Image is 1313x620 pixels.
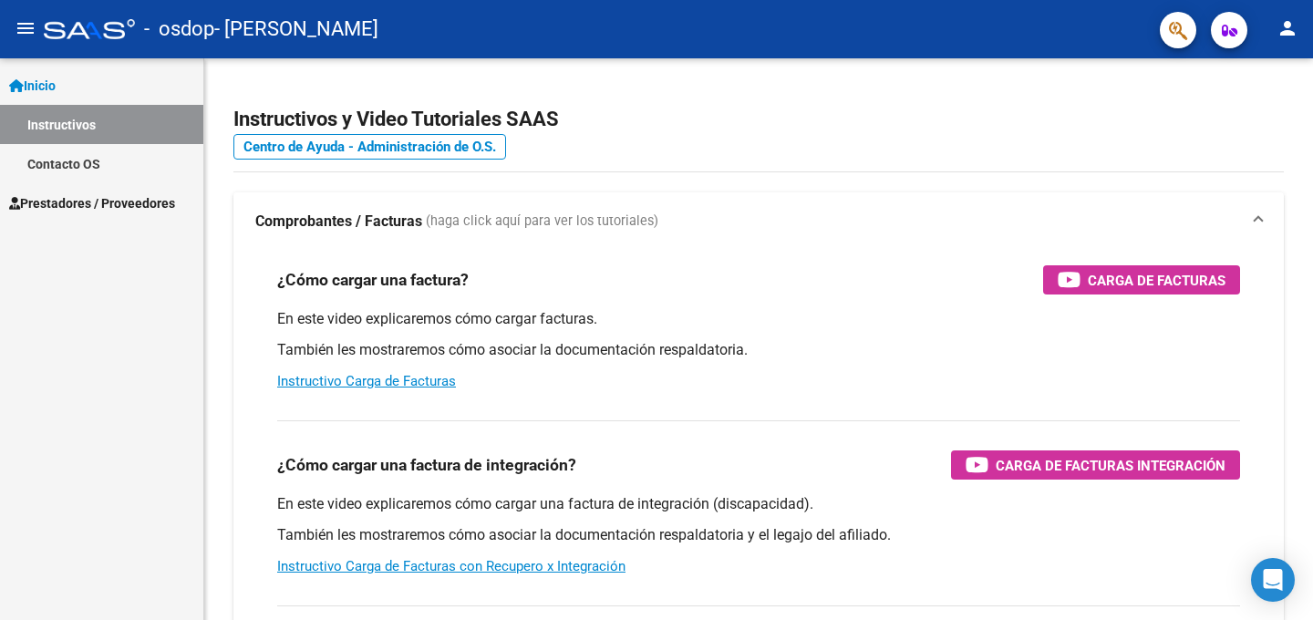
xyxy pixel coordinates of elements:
[255,212,422,232] strong: Comprobantes / Facturas
[1088,269,1225,292] span: Carga de Facturas
[277,494,1240,514] p: En este video explicaremos cómo cargar una factura de integración (discapacidad).
[277,452,576,478] h3: ¿Cómo cargar una factura de integración?
[277,525,1240,545] p: También les mostraremos cómo asociar la documentación respaldatoria y el legajo del afiliado.
[144,9,214,49] span: - osdop
[233,192,1284,251] mat-expansion-panel-header: Comprobantes / Facturas (haga click aquí para ver los tutoriales)
[277,309,1240,329] p: En este video explicaremos cómo cargar facturas.
[426,212,658,232] span: (haga click aquí para ver los tutoriales)
[214,9,378,49] span: - [PERSON_NAME]
[1277,17,1298,39] mat-icon: person
[277,340,1240,360] p: También les mostraremos cómo asociar la documentación respaldatoria.
[1251,558,1295,602] div: Open Intercom Messenger
[277,558,625,574] a: Instructivo Carga de Facturas con Recupero x Integración
[233,134,506,160] a: Centro de Ayuda - Administración de O.S.
[1043,265,1240,294] button: Carga de Facturas
[277,267,469,293] h3: ¿Cómo cargar una factura?
[277,373,456,389] a: Instructivo Carga de Facturas
[996,454,1225,477] span: Carga de Facturas Integración
[9,193,175,213] span: Prestadores / Proveedores
[233,102,1284,137] h2: Instructivos y Video Tutoriales SAAS
[9,76,56,96] span: Inicio
[951,450,1240,480] button: Carga de Facturas Integración
[15,17,36,39] mat-icon: menu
